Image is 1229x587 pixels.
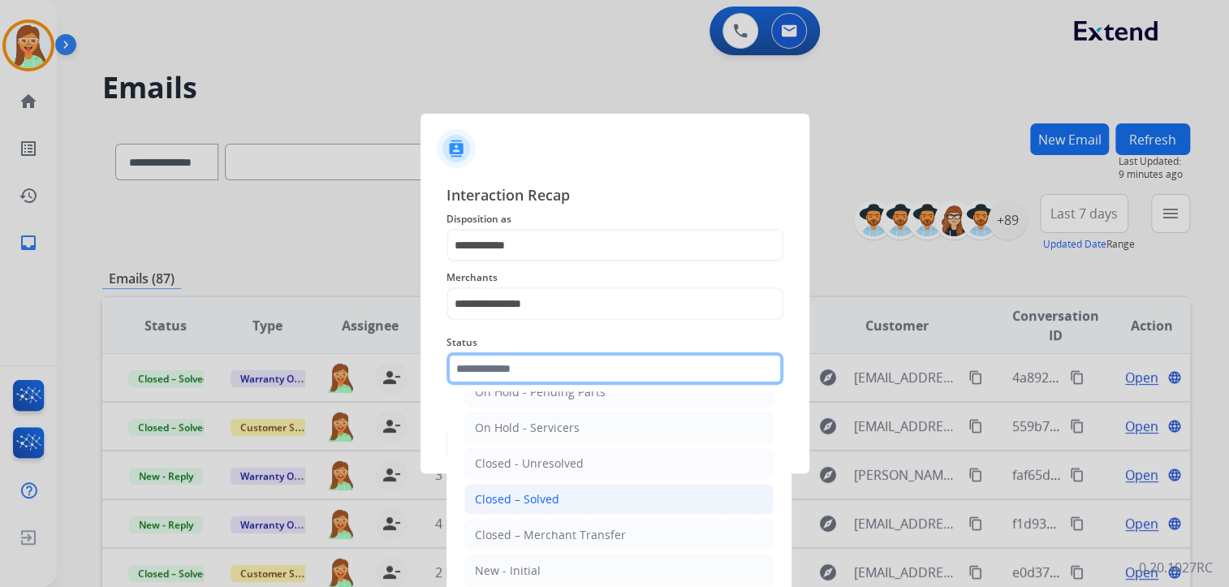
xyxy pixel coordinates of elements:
div: Closed – Merchant Transfer [475,527,626,543]
div: On Hold - Servicers [475,420,580,436]
span: Disposition as [446,209,783,229]
span: Merchants [446,268,783,287]
p: 0.20.1027RC [1139,558,1213,577]
img: contactIcon [437,129,476,168]
div: New - Initial [475,563,541,579]
span: Status [446,333,783,352]
div: On Hold - Pending Parts [475,384,606,400]
div: Closed - Unresolved [475,455,584,472]
div: Closed – Solved [475,491,559,507]
span: Interaction Recap [446,183,783,209]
